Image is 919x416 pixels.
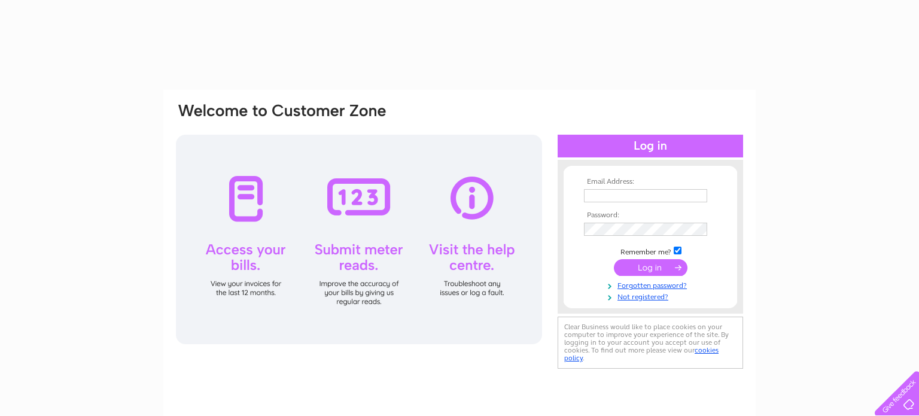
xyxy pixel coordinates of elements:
a: Forgotten password? [584,279,720,290]
a: cookies policy [564,346,719,362]
input: Submit [614,259,687,276]
td: Remember me? [581,245,720,257]
th: Password: [581,211,720,220]
th: Email Address: [581,178,720,186]
div: Clear Business would like to place cookies on your computer to improve your experience of the sit... [558,317,743,369]
a: Not registered? [584,290,720,302]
